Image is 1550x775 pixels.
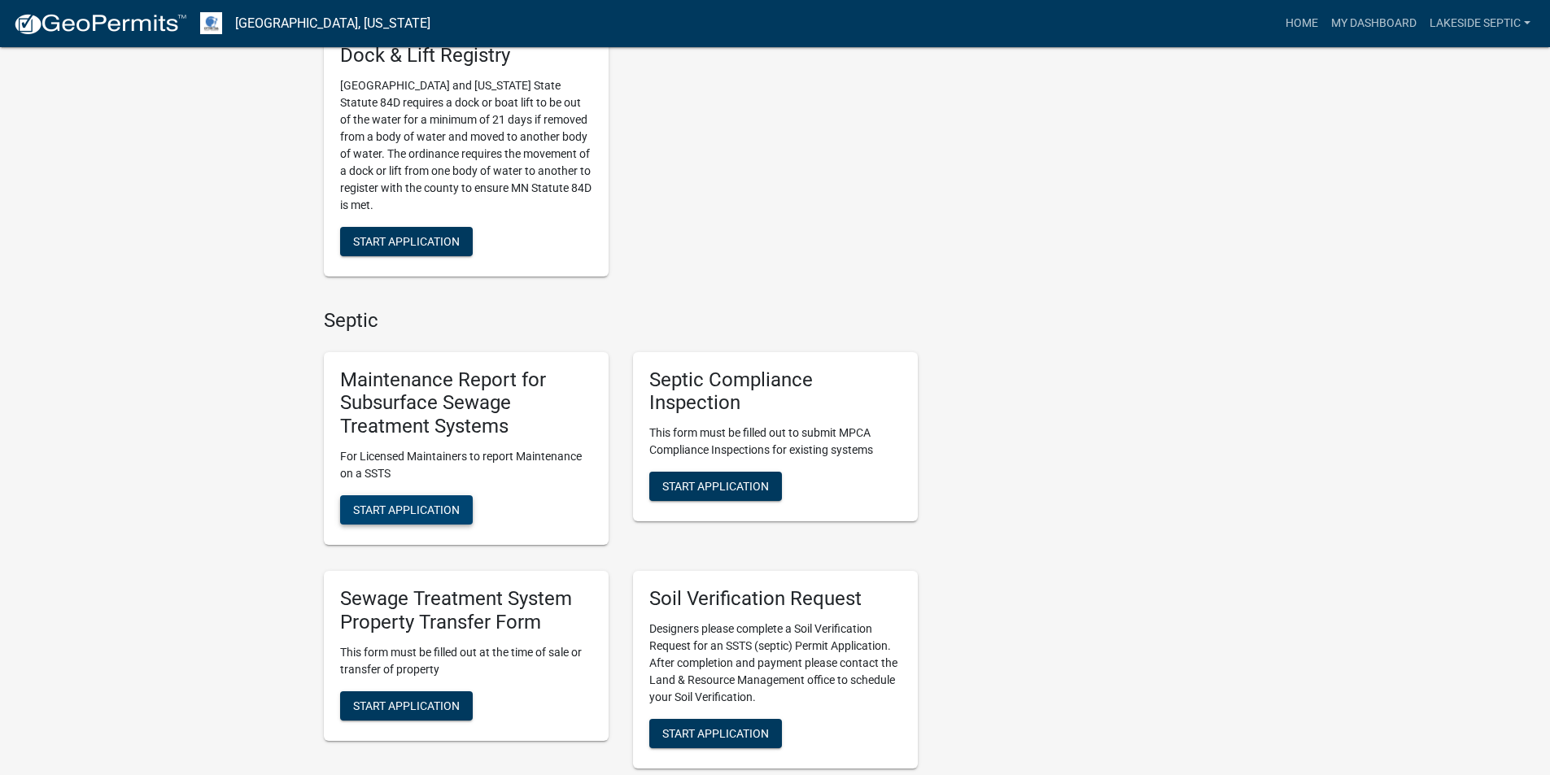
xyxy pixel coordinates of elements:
[353,699,460,712] span: Start Application
[649,425,902,459] p: This form must be filled out to submit MPCA Compliance Inspections for existing systems
[662,726,769,739] span: Start Application
[340,691,473,721] button: Start Application
[340,448,592,482] p: For Licensed Maintainers to report Maintenance on a SSTS
[649,719,782,748] button: Start Application
[649,472,782,501] button: Start Application
[1279,8,1325,39] a: Home
[324,309,918,333] h4: Septic
[1325,8,1423,39] a: My Dashboard
[340,44,592,67] h5: Dock & Lift Registry
[235,10,430,37] a: [GEOGRAPHIC_DATA], [US_STATE]
[340,227,473,256] button: Start Application
[340,495,473,525] button: Start Application
[340,644,592,678] p: This form must be filled out at the time of sale or transfer of property
[353,503,460,516] span: Start Application
[200,12,222,34] img: Otter Tail County, Minnesota
[340,77,592,214] p: [GEOGRAPHIC_DATA] and [US_STATE] State Statute 84D requires a dock or boat lift to be out of the ...
[649,587,902,611] h5: Soil Verification Request
[353,234,460,247] span: Start Application
[340,368,592,438] h5: Maintenance Report for Subsurface Sewage Treatment Systems
[649,368,902,416] h5: Septic Compliance Inspection
[340,587,592,634] h5: Sewage Treatment System Property Transfer Form
[1423,8,1537,39] a: Lakeside Septic
[662,480,769,493] span: Start Application
[649,620,902,706] p: Designers please complete a Soil Verification Request for an SSTS (septic) Permit Application. Af...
